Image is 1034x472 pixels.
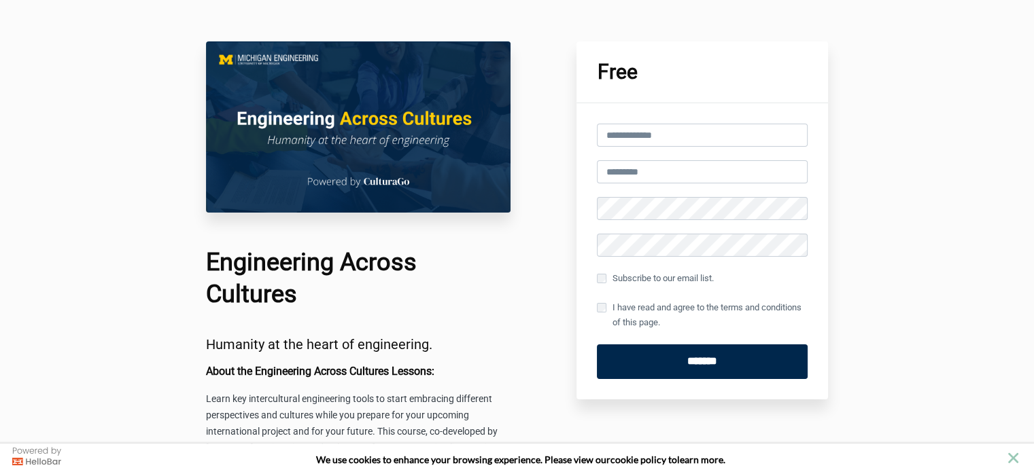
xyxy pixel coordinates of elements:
input: I have read and agree to the terms and conditions of this page. [597,303,606,312]
b: About the Engineering Across Cultures Lessons: [206,365,434,378]
label: I have read and agree to the terms and conditions of this page. [597,300,808,330]
h1: Free [597,62,808,82]
img: 02d04e1-0800-2025-a72d-d03204e05687_Course_Main_Image.png [206,41,511,213]
span: We use cookies to enhance your browsing experience. Please view our [316,454,610,465]
button: close [1005,450,1022,467]
label: Subscribe to our email list. [597,271,713,286]
a: cookie policy [610,454,666,465]
strong: to [668,454,677,465]
h1: Engineering Across Cultures [206,247,511,310]
span: learn more. [677,454,725,465]
input: Subscribe to our email list. [597,274,606,283]
span: Humanity at the heart of engineering. [206,336,432,352]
